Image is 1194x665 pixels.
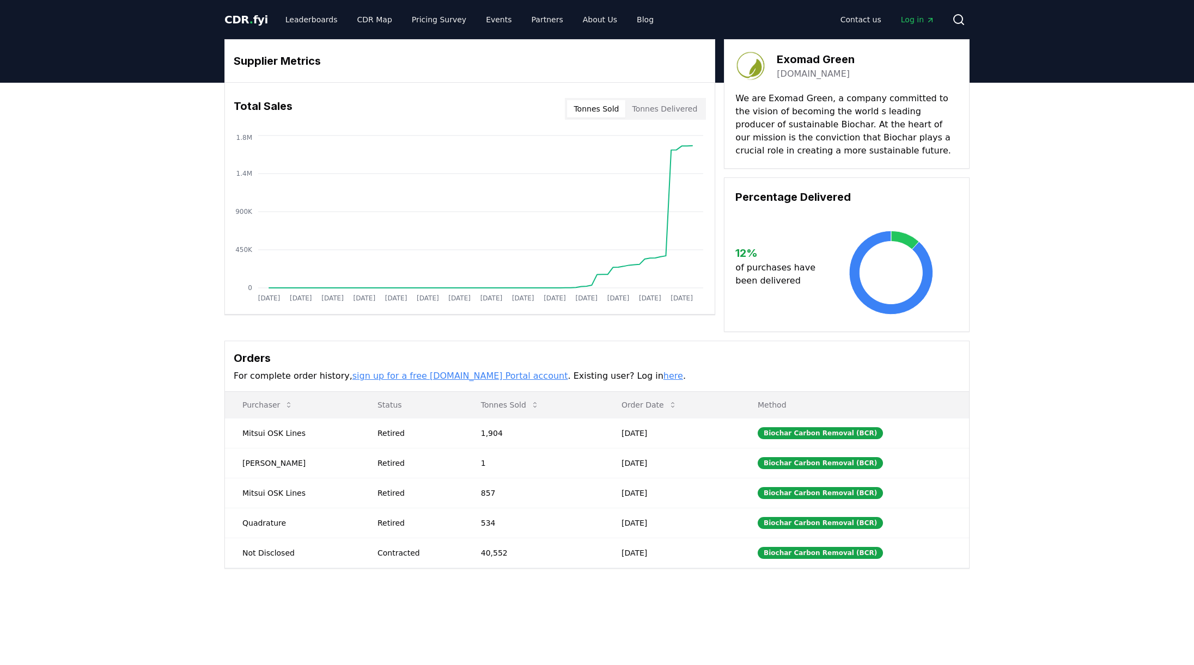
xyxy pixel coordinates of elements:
[512,294,534,302] tspan: [DATE]
[234,53,706,69] h3: Supplier Metrics
[735,245,824,261] h3: 12 %
[663,371,683,381] a: here
[403,10,475,29] a: Pricing Survey
[892,10,943,29] a: Log in
[777,51,855,67] h3: Exomad Green
[464,448,604,478] td: 1
[464,538,604,568] td: 40,552
[464,508,604,538] td: 534
[225,538,360,568] td: Not Disclosed
[480,294,503,302] tspan: [DATE]
[749,399,960,410] p: Method
[544,294,566,302] tspan: [DATE]
[625,100,704,118] button: Tonnes Delivered
[575,294,598,302] tspan: [DATE]
[628,10,662,29] a: Blog
[235,246,253,254] tspan: 450K
[377,518,455,528] div: Retired
[225,418,360,448] td: Mitsui OSK Lines
[901,14,935,25] span: Log in
[349,10,401,29] a: CDR Map
[671,294,693,302] tspan: [DATE]
[523,10,572,29] a: Partners
[369,399,455,410] p: Status
[472,394,548,416] button: Tonnes Sold
[832,10,890,29] a: Contact us
[377,547,455,558] div: Contracted
[354,294,376,302] tspan: [DATE]
[604,538,740,568] td: [DATE]
[735,92,958,157] p: We are Exomad Green, a company committed to the vision of becoming the world s leading producer o...
[477,10,520,29] a: Events
[464,478,604,508] td: 857
[613,394,686,416] button: Order Date
[234,350,960,366] h3: Orders
[234,394,302,416] button: Purchaser
[758,517,883,529] div: Biochar Carbon Removal (BCR)
[758,457,883,469] div: Biochar Carbon Removal (BCR)
[735,51,766,81] img: Exomad Green-logo
[248,284,252,292] tspan: 0
[321,294,344,302] tspan: [DATE]
[735,189,958,205] h3: Percentage Delivered
[639,294,661,302] tspan: [DATE]
[417,294,439,302] tspan: [DATE]
[607,294,630,302] tspan: [DATE]
[224,12,268,27] a: CDR.fyi
[352,371,568,381] a: sign up for a free [DOMAIN_NAME] Portal account
[224,13,268,26] span: CDR fyi
[258,294,281,302] tspan: [DATE]
[236,170,252,177] tspan: 1.4M
[464,418,604,448] td: 1,904
[385,294,407,302] tspan: [DATE]
[235,208,253,215] tspan: 900K
[290,294,312,302] tspan: [DATE]
[277,10,662,29] nav: Main
[567,100,625,118] button: Tonnes Sold
[604,418,740,448] td: [DATE]
[225,508,360,538] td: Quadrature
[735,261,824,287] p: of purchases have been delivered
[758,547,883,559] div: Biochar Carbon Removal (BCR)
[448,294,471,302] tspan: [DATE]
[604,478,740,508] td: [DATE]
[574,10,626,29] a: About Us
[234,370,960,383] p: For complete order history, . Existing user? Log in .
[777,67,850,81] a: [DOMAIN_NAME]
[604,448,740,478] td: [DATE]
[758,427,883,439] div: Biochar Carbon Removal (BCR)
[236,134,252,141] tspan: 1.8M
[832,10,943,29] nav: Main
[234,98,293,120] h3: Total Sales
[249,13,253,26] span: .
[377,488,455,498] div: Retired
[225,478,360,508] td: Mitsui OSK Lines
[377,428,455,439] div: Retired
[604,508,740,538] td: [DATE]
[225,448,360,478] td: [PERSON_NAME]
[758,487,883,499] div: Biochar Carbon Removal (BCR)
[377,458,455,469] div: Retired
[277,10,346,29] a: Leaderboards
